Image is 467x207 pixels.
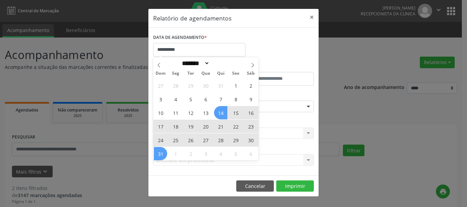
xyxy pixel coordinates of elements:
[229,133,242,147] span: Agosto 29, 2025
[214,79,227,92] span: Julho 31, 2025
[154,147,167,160] span: Agosto 31, 2025
[184,147,197,160] span: Setembro 2, 2025
[154,92,167,106] span: Agosto 3, 2025
[169,92,182,106] span: Agosto 4, 2025
[199,133,212,147] span: Agosto 27, 2025
[169,120,182,133] span: Agosto 18, 2025
[214,147,227,160] span: Setembro 4, 2025
[199,79,212,92] span: Julho 30, 2025
[198,71,213,76] span: Qua
[229,79,242,92] span: Agosto 1, 2025
[153,71,168,76] span: Dom
[199,120,212,133] span: Agosto 20, 2025
[229,147,242,160] span: Setembro 5, 2025
[184,79,197,92] span: Julho 29, 2025
[184,92,197,106] span: Agosto 5, 2025
[168,71,183,76] span: Seg
[244,120,257,133] span: Agosto 23, 2025
[236,180,274,192] button: Cancelar
[183,71,198,76] span: Ter
[229,120,242,133] span: Agosto 22, 2025
[184,133,197,147] span: Agosto 26, 2025
[210,60,232,67] input: Year
[305,9,319,26] button: Close
[276,180,314,192] button: Imprimir
[214,106,227,119] span: Agosto 14, 2025
[184,106,197,119] span: Agosto 12, 2025
[169,79,182,92] span: Julho 28, 2025
[169,147,182,160] span: Setembro 1, 2025
[244,79,257,92] span: Agosto 2, 2025
[213,71,228,76] span: Qui
[169,106,182,119] span: Agosto 11, 2025
[154,120,167,133] span: Agosto 17, 2025
[153,32,207,43] label: DATA DE AGENDAMENTO
[169,133,182,147] span: Agosto 25, 2025
[244,106,257,119] span: Agosto 16, 2025
[154,133,167,147] span: Agosto 24, 2025
[184,120,197,133] span: Agosto 19, 2025
[244,147,257,160] span: Setembro 6, 2025
[244,92,257,106] span: Agosto 9, 2025
[154,106,167,119] span: Agosto 10, 2025
[153,14,231,23] h5: Relatório de agendamentos
[179,60,210,67] select: Month
[214,133,227,147] span: Agosto 28, 2025
[244,133,257,147] span: Agosto 30, 2025
[199,92,212,106] span: Agosto 6, 2025
[214,120,227,133] span: Agosto 21, 2025
[229,92,242,106] span: Agosto 8, 2025
[229,106,242,119] span: Agosto 15, 2025
[243,71,258,76] span: Sáb
[228,71,243,76] span: Sex
[154,79,167,92] span: Julho 27, 2025
[235,61,314,72] label: ATÉ
[199,106,212,119] span: Agosto 13, 2025
[214,92,227,106] span: Agosto 7, 2025
[199,147,212,160] span: Setembro 3, 2025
